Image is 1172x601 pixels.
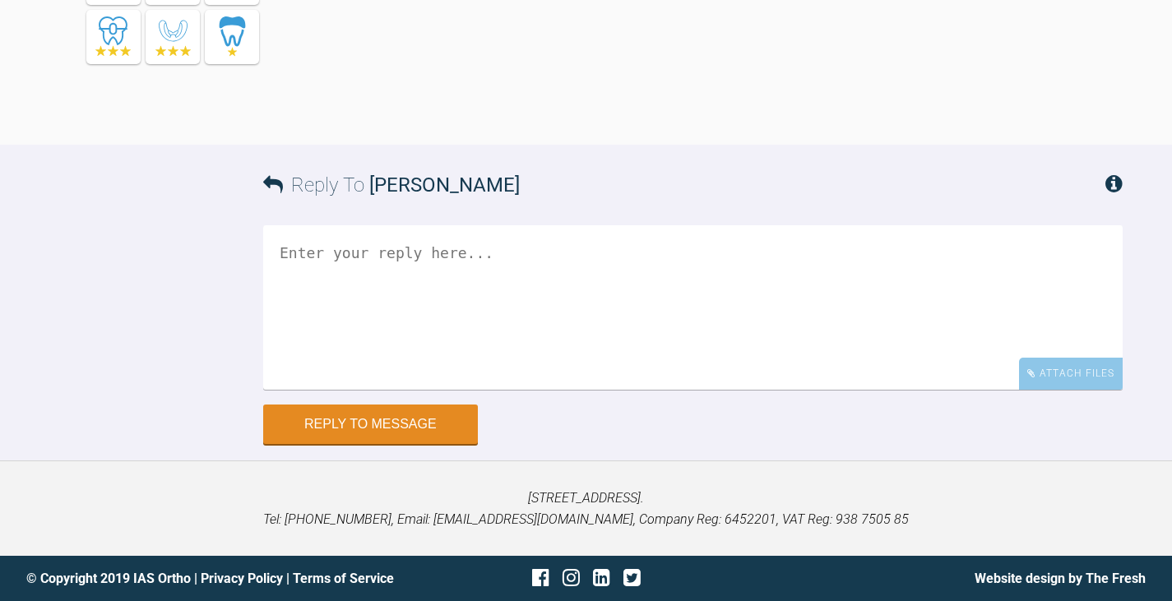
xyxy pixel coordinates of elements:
[975,571,1146,586] a: Website design by The Fresh
[201,571,283,586] a: Privacy Policy
[26,568,400,589] div: © Copyright 2019 IAS Ortho | |
[293,571,394,586] a: Terms of Service
[26,488,1146,529] p: [STREET_ADDRESS]. Tel: [PHONE_NUMBER], Email: [EMAIL_ADDRESS][DOMAIN_NAME], Company Reg: 6452201,...
[1019,358,1123,390] div: Attach Files
[263,169,520,201] h3: Reply To
[263,405,478,444] button: Reply to Message
[369,173,520,196] span: [PERSON_NAME]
